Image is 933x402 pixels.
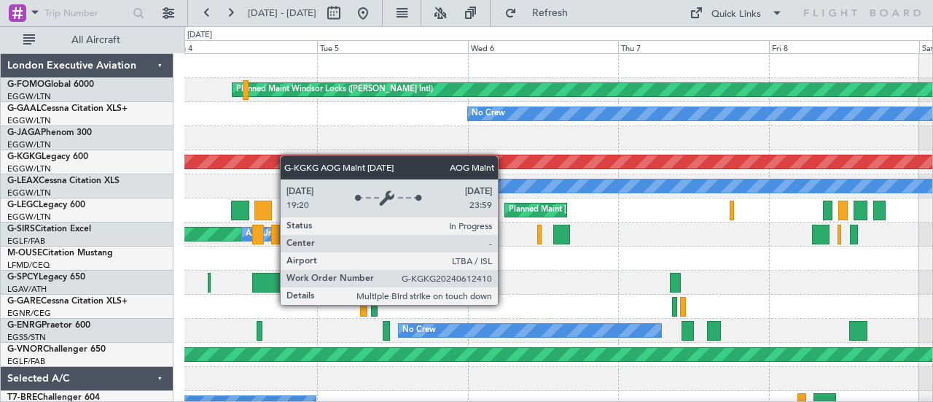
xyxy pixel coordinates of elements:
span: Refresh [520,8,581,18]
span: All Aircraft [38,35,154,45]
a: EGSS/STN [7,332,46,343]
a: G-LEAXCessna Citation XLS [7,177,120,185]
a: G-ENRGPraetor 600 [7,321,90,330]
span: G-LEGC [7,201,39,209]
a: EGGW/LTN [7,115,51,126]
a: G-GAALCessna Citation XLS+ [7,104,128,113]
div: Owner [402,175,427,197]
a: G-LEGCLegacy 600 [7,201,85,209]
div: Wed 6 [468,40,619,53]
a: EGGW/LTN [7,188,51,198]
div: Thu 7 [618,40,769,53]
span: T7-BRE [7,393,37,402]
span: G-KGKG [7,152,42,161]
span: G-ENRG [7,321,42,330]
a: M-OUSECitation Mustang [7,249,113,258]
input: Trip Number [44,2,128,24]
div: Planned Maint [GEOGRAPHIC_DATA] ([GEOGRAPHIC_DATA]) [509,199,738,221]
button: Refresh [498,1,585,25]
a: G-GARECessna Citation XLS+ [7,297,128,306]
a: T7-BREChallenger 604 [7,393,100,402]
span: G-SIRS [7,225,35,233]
div: [DATE] [187,29,212,42]
span: M-OUSE [7,249,42,258]
a: G-KGKGLegacy 600 [7,152,88,161]
div: Tue 5 [317,40,468,53]
div: A/C Unavailable [246,223,306,245]
a: G-VNORChallenger 650 [7,345,106,354]
span: [DATE] - [DATE] [248,7,316,20]
a: EGGW/LTN [7,91,51,102]
span: G-VNOR [7,345,43,354]
a: EGNR/CEG [7,308,51,319]
span: G-GARE [7,297,41,306]
div: No Crew [472,103,505,125]
span: G-FOMO [7,80,44,89]
a: LGAV/ATH [7,284,47,295]
a: EGGW/LTN [7,212,51,223]
span: G-LEAX [7,177,39,185]
a: G-SIRSCitation Excel [7,225,91,233]
a: LFMD/CEQ [7,260,50,271]
a: EGLF/FAB [7,356,45,367]
button: All Aircraft [16,28,158,52]
div: Quick Links [711,7,761,22]
a: G-JAGAPhenom 300 [7,128,92,137]
div: Mon 4 [166,40,317,53]
div: Fri 8 [769,40,920,53]
a: EGGW/LTN [7,139,51,150]
span: G-GAAL [7,104,41,113]
div: No Crew [402,320,436,341]
div: Planned Maint Windsor Locks ([PERSON_NAME] Intl) [236,79,433,101]
a: EGGW/LTN [7,163,51,174]
button: Quick Links [682,1,790,25]
a: G-FOMOGlobal 6000 [7,80,94,89]
a: EGLF/FAB [7,236,45,247]
span: G-SPCY [7,273,39,282]
span: G-JAGA [7,128,41,137]
a: G-SPCYLegacy 650 [7,273,85,282]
